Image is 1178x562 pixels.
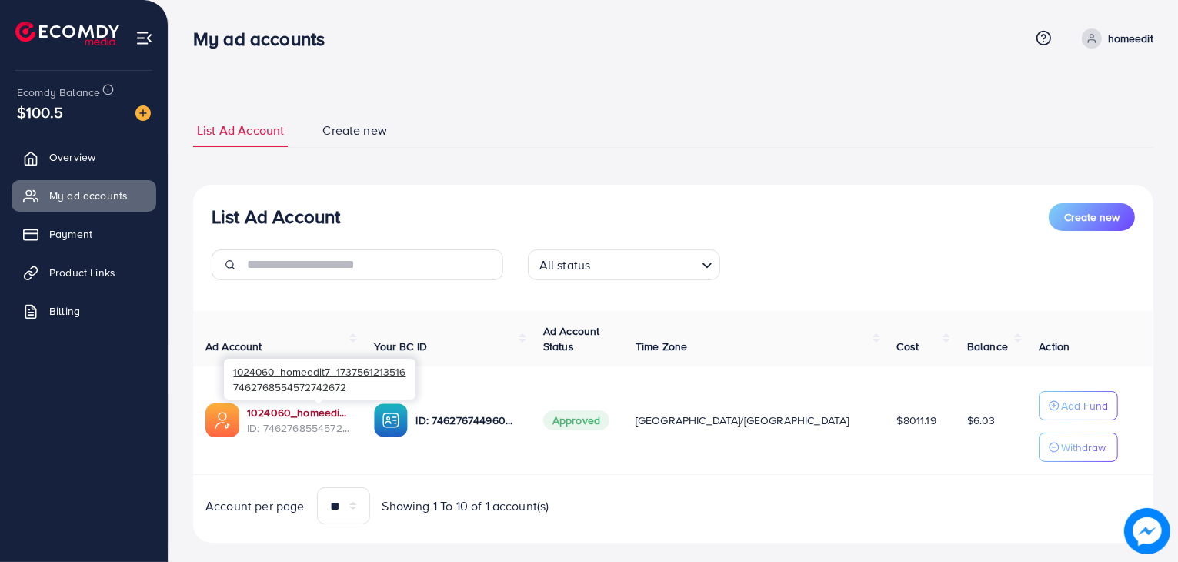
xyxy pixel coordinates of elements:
span: Billing [49,303,80,319]
span: $100.5 [17,101,63,123]
p: homeedit [1108,29,1153,48]
button: Add Fund [1039,391,1118,420]
span: $8011.19 [897,413,936,428]
a: My ad accounts [12,180,156,211]
span: Cost [897,339,919,354]
span: List Ad Account [197,122,284,139]
span: ID: 7462768554572742672 [247,420,349,436]
p: Add Fund [1061,396,1108,415]
span: [GEOGRAPHIC_DATA]/[GEOGRAPHIC_DATA] [636,413,849,428]
img: logo [15,22,119,45]
a: homeedit [1076,28,1153,49]
img: menu [135,29,153,47]
span: Create new [322,122,387,139]
button: Create new [1049,203,1135,231]
a: Billing [12,296,156,326]
span: Ad Account Status [543,323,600,354]
span: Payment [49,226,92,242]
span: Ecomdy Balance [17,85,100,100]
h3: My ad accounts [193,28,337,50]
span: All status [536,254,594,276]
span: Approved [543,410,609,430]
span: Create new [1064,209,1120,225]
p: Withdraw [1061,438,1106,457]
a: Product Links [12,257,156,288]
span: Ad Account [205,339,262,354]
span: Overview [49,149,95,165]
span: Action [1039,339,1070,354]
a: 1024060_homeedit7_1737561213516 [247,405,349,420]
img: ic-ads-acc.e4c84228.svg [205,403,239,437]
a: Overview [12,142,156,172]
a: Payment [12,219,156,249]
button: Withdraw [1039,433,1118,462]
img: ic-ba-acc.ded83a64.svg [374,403,408,437]
img: image [1124,508,1170,554]
div: Search for option [528,249,720,280]
input: Search for option [595,251,695,276]
span: Showing 1 To 10 of 1 account(s) [382,497,549,515]
span: Balance [967,339,1008,354]
span: My ad accounts [49,188,128,203]
span: $6.03 [967,413,996,428]
div: 7462768554572742672 [224,359,415,400]
span: Your BC ID [374,339,427,354]
span: 1024060_homeedit7_1737561213516 [233,364,405,379]
h3: List Ad Account [212,206,340,228]
span: Account per page [205,497,305,515]
img: image [135,105,151,121]
p: ID: 7462767449604177937 [415,411,518,430]
span: Time Zone [636,339,687,354]
span: Product Links [49,265,115,280]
